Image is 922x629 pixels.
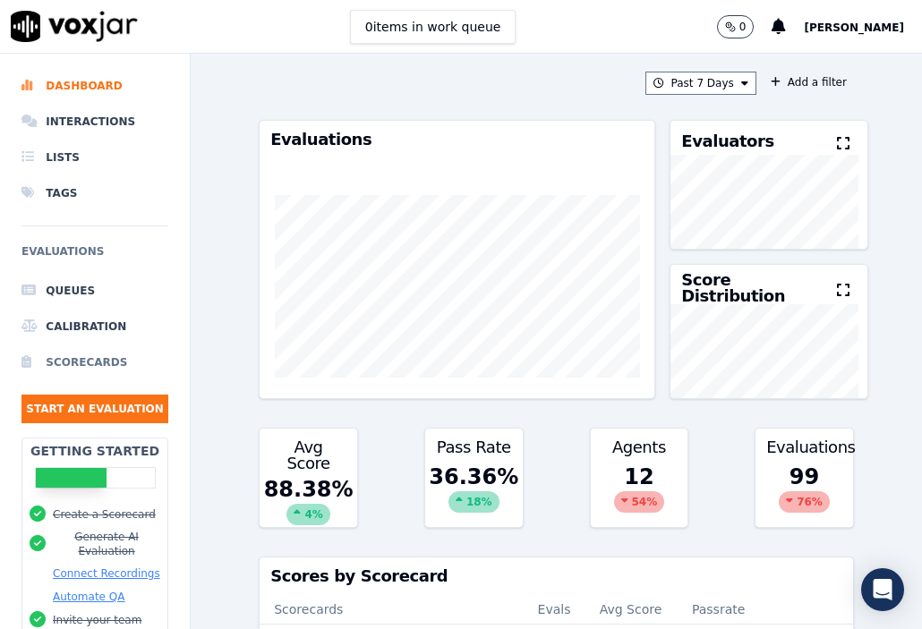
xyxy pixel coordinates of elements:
[53,590,124,604] button: Automate QA
[53,530,160,558] button: Generate AI Evaluation
[717,15,755,38] button: 0
[53,613,141,627] button: Invite your team
[681,133,773,149] h3: Evaluators
[260,595,523,624] th: Scorecards
[260,475,357,536] div: 88.38 %
[436,439,512,455] h3: Pass Rate
[756,459,853,527] div: 99
[21,140,168,175] a: Lists
[30,442,159,460] h2: Getting Started
[21,241,168,273] h6: Evaluations
[614,491,665,513] div: 54 %
[270,568,842,584] h3: Scores by Scorecard
[350,10,516,44] button: 0items in work queue
[585,595,677,624] th: Avg Score
[681,272,837,304] h3: Score Distribution
[21,395,168,423] button: Start an Evaluation
[717,15,773,38] button: 0
[53,507,156,522] button: Create a Scorecard
[21,309,168,344] a: Calibration
[645,72,756,95] button: Past 7 Days
[739,20,747,34] p: 0
[677,595,761,624] th: Passrate
[425,459,523,527] div: 36.36 %
[448,491,499,513] div: 18 %
[602,439,678,455] h3: Agents
[21,68,168,104] a: Dashboard
[524,595,585,624] th: Evals
[591,459,688,527] div: 12
[21,344,168,380] a: Scorecards
[21,273,168,309] a: Queues
[286,504,329,525] div: 4 %
[270,439,346,472] h3: Avg Score
[804,16,922,38] button: [PERSON_NAME]
[764,72,854,93] button: Add a filter
[861,568,904,611] div: Open Intercom Messenger
[779,491,830,513] div: 76 %
[21,175,168,211] a: Tags
[766,439,842,455] h3: Evaluations
[270,132,644,148] h3: Evaluations
[804,21,904,34] span: [PERSON_NAME]
[21,104,168,140] a: Interactions
[11,11,138,42] img: voxjar logo
[53,566,160,581] button: Connect Recordings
